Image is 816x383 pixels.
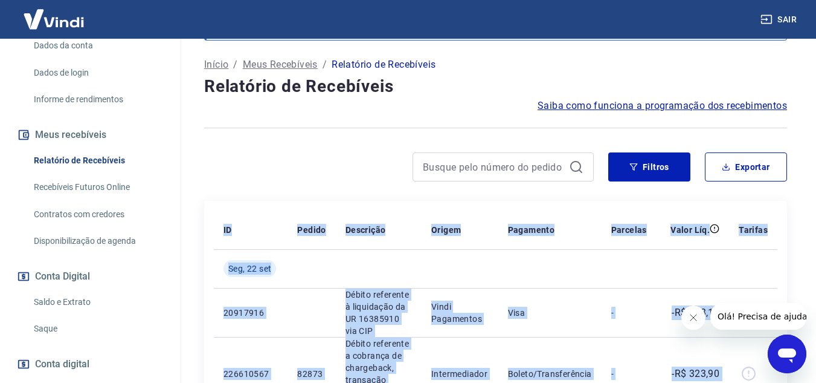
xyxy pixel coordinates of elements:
[35,356,89,373] span: Conta digital
[29,87,166,112] a: Informe de rendimentos
[14,351,166,378] a: Conta digital
[345,224,386,236] p: Descrição
[611,224,647,236] p: Parcelas
[739,224,768,236] p: Tarifas
[345,289,412,337] p: Débito referente à liquidação da UR 16385910 via CIP
[423,158,564,176] input: Busque pelo número do pedido
[29,290,166,315] a: Saldo e Extrato
[705,152,787,182] button: Exportar
[223,368,278,380] p: 226610567
[538,99,787,113] a: Saiba como funciona a programação dos recebimentos
[297,368,326,380] p: 82873
[611,307,647,319] p: -
[672,367,719,381] p: -R$ 323,90
[233,57,237,72] p: /
[14,122,166,148] button: Meus recebíveis
[29,229,166,254] a: Disponibilização de agenda
[681,306,705,330] iframe: Fechar mensagem
[228,263,271,275] span: Seg, 22 set
[14,1,93,38] img: Vindi
[508,368,592,380] p: Boleto/Transferência
[332,57,435,72] p: Relatório de Recebíveis
[29,33,166,58] a: Dados da conta
[508,224,555,236] p: Pagamento
[297,224,326,236] p: Pedido
[204,57,228,72] a: Início
[431,301,489,325] p: Vindi Pagamentos
[431,368,489,380] p: Intermediador
[223,307,278,319] p: 20917916
[204,74,787,99] h4: Relatório de Recebíveis
[14,263,166,290] button: Conta Digital
[29,61,166,85] a: Dados de login
[710,303,806,330] iframe: Mensagem da empresa
[223,224,232,236] p: ID
[7,8,101,18] span: Olá! Precisa de ajuda?
[508,307,592,319] p: Visa
[29,175,166,200] a: Recebíveis Futuros Online
[608,152,690,182] button: Filtros
[768,335,806,373] iframe: Botão para abrir a janela de mensagens
[611,368,647,380] p: -
[323,57,327,72] p: /
[243,57,318,72] a: Meus Recebíveis
[672,306,719,320] p: -R$ 193,17
[758,8,802,31] button: Sair
[431,224,461,236] p: Origem
[29,202,166,227] a: Contratos com credores
[29,148,166,173] a: Relatório de Recebíveis
[670,224,710,236] p: Valor Líq.
[29,316,166,341] a: Saque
